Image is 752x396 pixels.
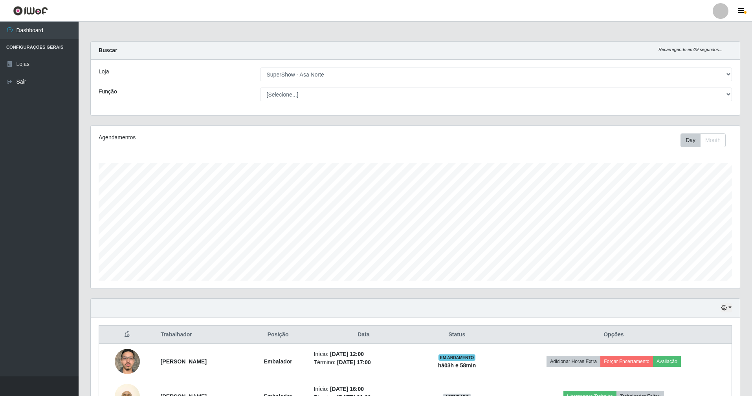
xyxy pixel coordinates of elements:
label: Loja [99,68,109,76]
div: Toolbar with button groups [680,133,732,147]
strong: há 03 h e 58 min [438,362,476,369]
strong: Buscar [99,47,117,53]
div: First group [680,133,726,147]
th: Trabalhador [156,326,247,344]
label: Função [99,88,117,96]
li: Término: [314,358,414,367]
img: CoreUI Logo [13,6,48,16]
img: 1755023677525.jpeg [115,344,140,379]
button: Avaliação [653,356,681,367]
th: Data [309,326,418,344]
time: [DATE] 16:00 [330,386,364,392]
time: [DATE] 12:00 [330,351,364,357]
strong: [PERSON_NAME] [161,358,207,365]
span: EM ANDAMENTO [438,354,476,361]
th: Posição [247,326,309,344]
th: Opções [496,326,732,344]
button: Forçar Encerramento [600,356,653,367]
button: Adicionar Horas Extra [547,356,600,367]
time: [DATE] 17:00 [337,359,371,365]
th: Status [418,326,496,344]
li: Início: [314,350,414,358]
i: Recarregando em 29 segundos... [658,47,723,52]
strong: Embalador [264,358,292,365]
li: Início: [314,385,414,393]
button: Day [680,133,701,147]
div: Agendamentos [99,133,356,142]
button: Month [700,133,726,147]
